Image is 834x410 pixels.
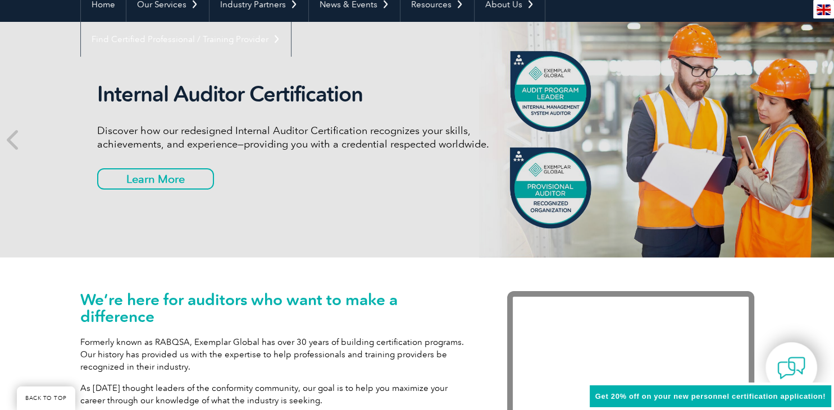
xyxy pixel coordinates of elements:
[17,386,75,410] a: BACK TO TOP
[777,354,805,382] img: contact-chat.png
[81,22,291,57] a: Find Certified Professional / Training Provider
[80,382,473,407] p: As [DATE] thought leaders of the conformity community, our goal is to help you maximize your care...
[817,4,831,15] img: en
[97,124,518,151] p: Discover how our redesigned Internal Auditor Certification recognizes your skills, achievements, ...
[97,81,518,107] h2: Internal Auditor Certification
[80,291,473,325] h1: We’re here for auditors who want to make a difference
[595,392,826,400] span: Get 20% off on your new personnel certification application!
[97,168,214,190] a: Learn More
[80,336,473,373] p: Formerly known as RABQSA, Exemplar Global has over 30 years of building certification programs. O...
